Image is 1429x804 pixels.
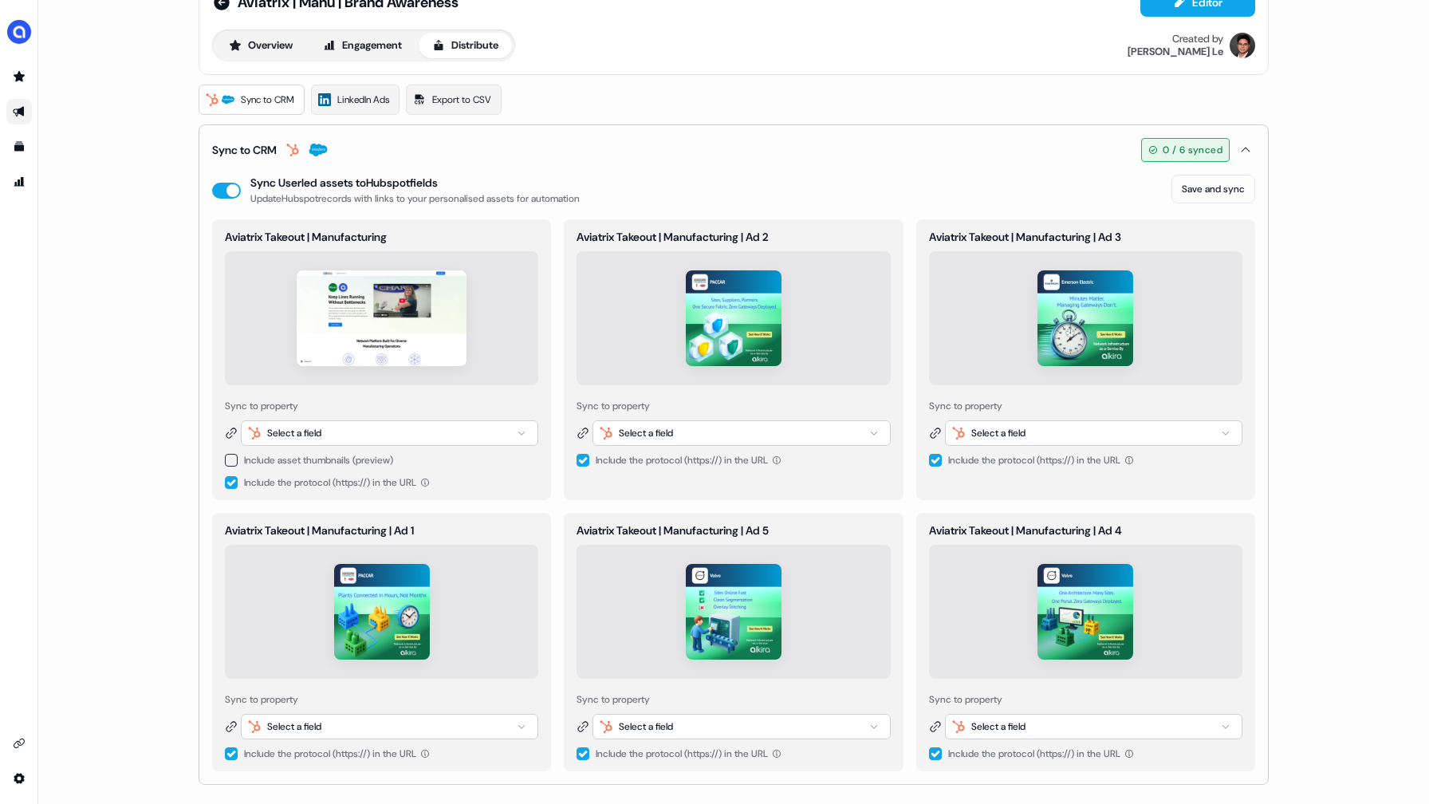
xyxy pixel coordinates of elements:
[1037,270,1133,366] img: asset preview
[241,714,538,739] button: Select a field
[406,85,502,115] a: Export to CSV
[225,692,538,707] div: Sync to property
[6,766,32,791] a: Go to integrations
[199,85,305,115] a: Sync to CRM
[619,425,673,441] div: Select a field
[250,175,438,191] div: Sync Userled assets to Hubspot fields
[1163,142,1222,158] span: 0 / 6 synced
[241,92,294,108] span: Sync to CRM
[971,719,1025,735] div: Select a field
[945,714,1242,739] button: Select a field
[241,420,538,446] button: Select a field
[6,64,32,89] a: Go to prospects
[267,719,321,735] div: Select a field
[244,452,393,468] div: Include asset thumbnails (preview)
[929,522,1242,538] div: Aviatrix Takeout | Manufacturing | Ad 4
[1128,45,1223,58] div: [PERSON_NAME] Le
[244,476,416,489] span: Include the protocol (https://) in the URL
[929,692,1242,707] div: Sync to property
[225,398,538,414] div: Sync to property
[212,142,277,158] div: Sync to CRM
[592,714,890,739] button: Select a field
[596,747,768,760] span: Include the protocol (https://) in the URL
[929,398,1242,414] div: Sync to property
[334,564,430,660] img: asset preview
[6,731,32,756] a: Go to integrations
[971,425,1025,441] div: Select a field
[244,747,416,760] span: Include the protocol (https://) in the URL
[577,522,890,538] div: Aviatrix Takeout | Manufacturing | Ad 5
[592,420,890,446] button: Select a field
[212,175,1255,784] div: Sync to CRM0 / 6 synced
[267,425,321,441] div: Select a field
[596,454,768,467] span: Include the protocol (https://) in the URL
[948,454,1120,467] span: Include the protocol (https://) in the URL
[212,125,1255,175] button: Sync to CRM0 / 6 synced
[1171,175,1255,203] button: Save and sync
[215,33,306,58] button: Overview
[1037,564,1133,660] img: asset preview
[309,33,415,58] button: Engagement
[297,270,466,366] img: asset preview
[6,134,32,160] a: Go to templates
[1230,33,1255,58] img: Hugh
[6,169,32,195] a: Go to attribution
[577,229,890,245] div: Aviatrix Takeout | Manufacturing | Ad 2
[419,33,512,58] button: Distribute
[337,92,389,108] span: LinkedIn Ads
[1172,33,1223,45] div: Created by
[432,92,491,108] span: Export to CSV
[250,191,580,207] div: Update Hubspot records with links to your personalised assets for automation
[6,99,32,124] a: Go to outbound experience
[311,85,400,115] a: LinkedIn Ads
[686,270,781,366] img: asset preview
[948,747,1120,760] span: Include the protocol (https://) in the URL
[225,229,538,245] div: Aviatrix Takeout | Manufacturing
[225,522,538,538] div: Aviatrix Takeout | Manufacturing | Ad 1
[577,692,890,707] div: Sync to property
[619,719,673,735] div: Select a field
[577,398,890,414] div: Sync to property
[945,420,1242,446] button: Select a field
[686,564,781,660] img: asset preview
[929,229,1242,245] div: Aviatrix Takeout | Manufacturing | Ad 3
